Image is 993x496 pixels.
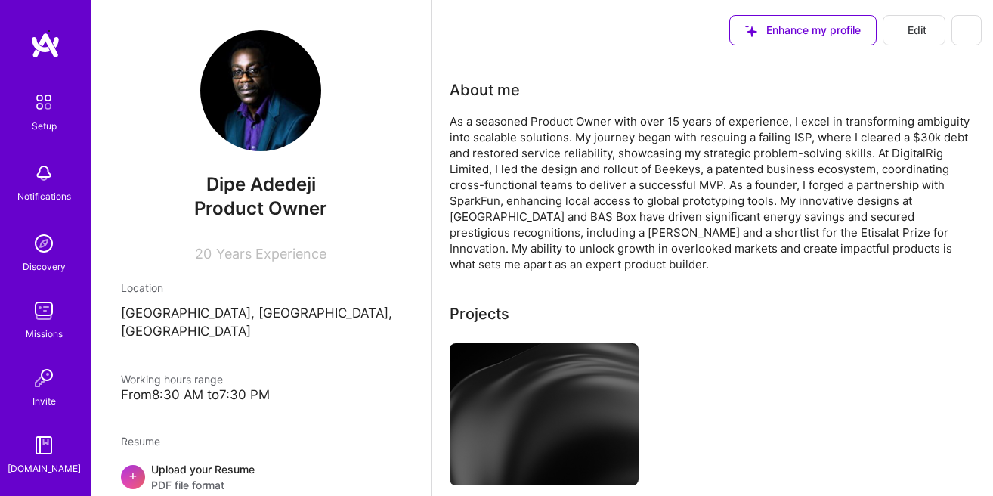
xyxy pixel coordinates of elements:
img: Invite [29,363,59,393]
span: Product Owner [194,197,327,219]
img: guide book [29,430,59,460]
div: +Upload your ResumePDF file format [121,461,401,493]
div: Setup [32,118,57,134]
span: Working hours range [121,373,223,386]
img: bell [29,158,59,188]
div: About me [450,79,520,101]
div: [DOMAIN_NAME] [8,460,81,476]
img: discovery [29,228,59,259]
span: + [128,467,138,483]
span: Dipe Adedeji [121,173,401,196]
button: Enhance my profile [729,15,877,45]
div: As a seasoned Product Owner with over 15 years of experience, I excel in transforming ambiguity i... [450,113,975,272]
img: setup [28,86,60,118]
p: [GEOGRAPHIC_DATA], [GEOGRAPHIC_DATA], [GEOGRAPHIC_DATA] [121,305,401,341]
div: Invite [32,393,56,409]
div: Discovery [23,259,66,274]
div: Notifications [17,188,71,204]
img: User Avatar [200,30,321,151]
button: Edit [883,15,945,45]
img: cover [450,343,639,485]
i: icon SuggestedTeams [745,25,757,37]
div: Location [121,280,401,296]
div: Upload your Resume [151,461,255,493]
span: Years Experience [216,246,326,262]
span: Resume [121,435,160,448]
span: 20 [195,246,212,262]
div: Missions [26,326,63,342]
div: Projects [450,302,509,325]
img: logo [30,32,60,59]
span: Enhance my profile [745,23,861,38]
div: From 8:30 AM to 7:30 PM [121,387,401,403]
img: teamwork [29,296,59,326]
span: Edit [902,23,926,38]
span: PDF file format [151,477,255,493]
